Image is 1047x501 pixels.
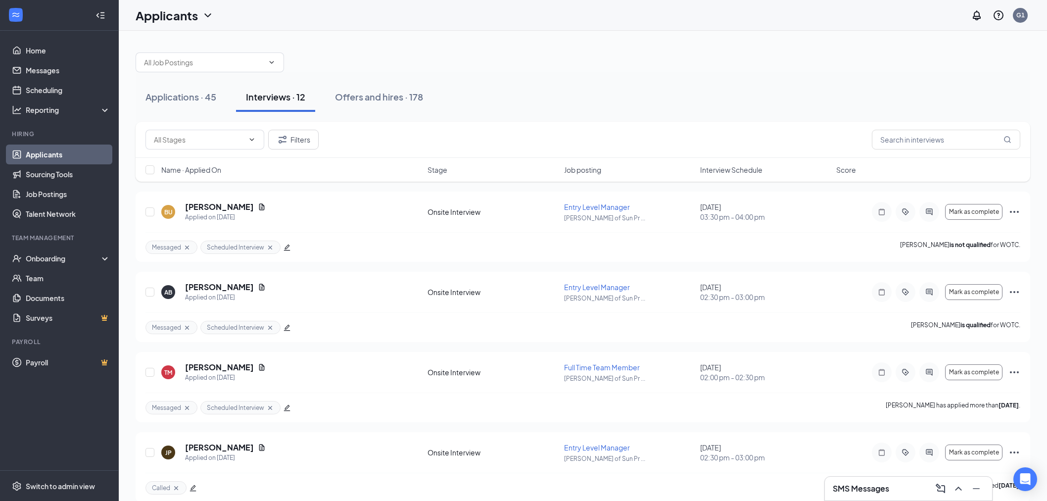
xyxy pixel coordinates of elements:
[152,243,181,251] span: Messaged
[26,60,110,80] a: Messages
[923,449,935,456] svg: ActiveChat
[564,363,640,372] span: Full Time Team Member
[700,452,830,462] span: 02:30 pm - 03:00 pm
[185,282,254,293] h5: [PERSON_NAME]
[183,244,191,251] svg: Cross
[564,283,630,292] span: Entry Level Manager
[26,80,110,100] a: Scheduling
[935,483,947,495] svg: ComposeMessage
[26,105,111,115] div: Reporting
[1016,11,1025,19] div: G1
[945,284,1002,300] button: Mark as complete
[876,288,888,296] svg: Note
[183,404,191,412] svg: Cross
[951,481,966,497] button: ChevronUp
[933,481,949,497] button: ComposeMessage
[248,136,256,144] svg: ChevronDown
[1008,366,1020,378] svg: Ellipses
[164,288,172,297] div: AB
[428,165,447,175] span: Stage
[952,483,964,495] svg: ChevronUp
[564,454,694,463] p: [PERSON_NAME] of Sun Pr ...
[258,363,266,371] svg: Document
[700,202,830,222] div: [DATE]
[185,293,266,302] div: Applied on [DATE]
[268,130,319,150] button: Filter Filters
[145,91,216,103] div: Applications · 45
[207,243,264,251] span: Scheduled Interview
[258,203,266,211] svg: Document
[185,373,266,383] div: Applied on [DATE]
[999,401,1019,409] b: [DATE]
[876,449,888,456] svg: Note
[266,244,274,251] svg: Cross
[971,9,983,21] svg: Notifications
[1008,447,1020,458] svg: Ellipses
[12,234,108,242] div: Team Management
[993,9,1004,21] svg: QuestionInfo
[950,241,991,249] b: is not qualified
[207,323,264,332] span: Scheduled Interview
[152,484,170,492] span: Called
[900,208,911,216] svg: ActiveTag
[700,443,830,462] div: [DATE]
[900,288,911,296] svg: ActiveTag
[266,404,274,412] svg: Cross
[185,362,254,373] h5: [PERSON_NAME]
[152,403,181,412] span: Messaged
[949,208,999,215] span: Mark as complete
[172,484,180,492] svg: Cross
[968,481,984,497] button: Minimize
[1008,206,1020,218] svg: Ellipses
[949,449,999,456] span: Mark as complete
[564,214,694,222] p: [PERSON_NAME] of Sun Pr ...
[284,244,290,251] span: edit
[1013,467,1037,491] div: Open Intercom Messenger
[26,204,110,224] a: Talent Network
[900,368,911,376] svg: ActiveTag
[246,91,305,103] div: Interviews · 12
[161,165,221,175] span: Name · Applied On
[164,208,173,216] div: BU
[700,372,830,382] span: 02:00 pm - 02:30 pm
[945,445,1002,460] button: Mark as complete
[26,352,110,372] a: PayrollCrown
[26,481,95,491] div: Switch to admin view
[154,134,244,145] input: All Stages
[284,324,290,331] span: edit
[26,308,110,328] a: SurveysCrown
[185,442,254,453] h5: [PERSON_NAME]
[1008,286,1020,298] svg: Ellipses
[923,208,935,216] svg: ActiveChat
[700,362,830,382] div: [DATE]
[428,448,558,457] div: Onsite Interview
[960,321,991,329] b: is qualified
[12,105,22,115] svg: Analysis
[144,57,264,68] input: All Job Postings
[335,91,423,103] div: Offers and hires · 178
[886,401,1020,414] p: [PERSON_NAME] has applied more than .
[190,485,196,492] span: edit
[700,282,830,302] div: [DATE]
[564,443,630,452] span: Entry Level Manager
[164,368,172,377] div: TM
[999,482,1019,489] b: [DATE]
[258,283,266,291] svg: Document
[700,165,762,175] span: Interview Schedule
[12,253,22,263] svg: UserCheck
[185,201,254,212] h5: [PERSON_NAME]
[12,338,108,346] div: Payroll
[12,481,22,491] svg: Settings
[258,444,266,451] svg: Document
[700,212,830,222] span: 03:30 pm - 04:00 pm
[564,374,694,383] p: [PERSON_NAME] of Sun Pr ...
[26,268,110,288] a: Team
[872,130,1020,150] input: Search in interviews
[202,9,214,21] svg: ChevronDown
[11,10,21,20] svg: WorkstreamLogo
[207,403,264,412] span: Scheduled Interview
[945,364,1002,380] button: Mark as complete
[911,321,1020,334] p: [PERSON_NAME] for WOTC.
[564,165,601,175] span: Job posting
[564,202,630,211] span: Entry Level Manager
